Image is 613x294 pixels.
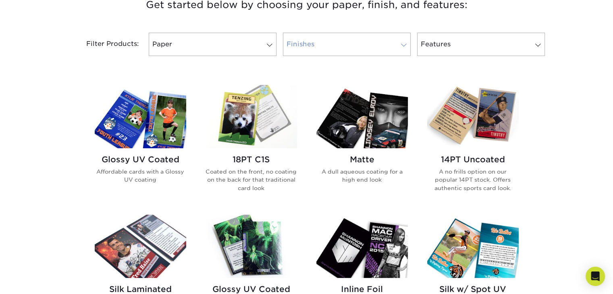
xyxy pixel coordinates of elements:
h2: Glossy UV Coated [95,155,186,164]
p: A no frills option on our popular 14PT stock. Offers authentic sports card look. [427,168,519,192]
a: Features [417,33,545,56]
div: Open Intercom Messenger [586,267,605,286]
img: 14PT Uncoated Trading Cards [427,85,519,148]
h2: Silk w/ Spot UV [427,284,519,294]
img: Glossy UV Coated w/ Inline Foil Trading Cards [206,215,297,278]
a: Finishes [283,33,411,56]
a: 18PT C1S Trading Cards 18PT C1S Coated on the front, no coating on the back for that traditional ... [206,85,297,205]
img: Matte Trading Cards [316,85,408,148]
p: A dull aqueous coating for a high end look [316,168,408,184]
a: Matte Trading Cards Matte A dull aqueous coating for a high end look [316,85,408,205]
p: Coated on the front, no coating on the back for that traditional card look [206,168,297,192]
h2: Inline Foil [316,284,408,294]
a: 14PT Uncoated Trading Cards 14PT Uncoated A no frills option on our popular 14PT stock. Offers au... [427,85,519,205]
a: Paper [149,33,276,56]
p: Affordable cards with a Glossy UV coating [95,168,186,184]
img: Inline Foil Trading Cards [316,215,408,278]
h2: 14PT Uncoated [427,155,519,164]
a: Glossy UV Coated Trading Cards Glossy UV Coated Affordable cards with a Glossy UV coating [95,85,186,205]
div: Filter Products: [65,33,145,56]
h2: Matte [316,155,408,164]
img: Silk Laminated Trading Cards [95,215,186,278]
h2: Silk Laminated [95,284,186,294]
img: Glossy UV Coated Trading Cards [95,85,186,148]
h2: 18PT C1S [206,155,297,164]
img: 18PT C1S Trading Cards [206,85,297,148]
img: Silk w/ Spot UV Trading Cards [427,215,519,278]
